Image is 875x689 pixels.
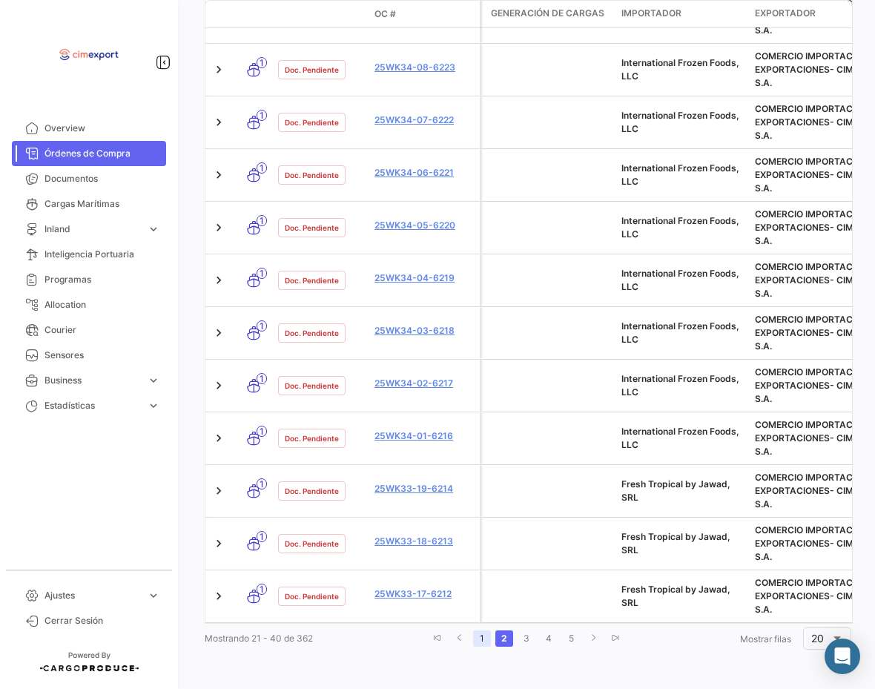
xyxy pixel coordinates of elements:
span: Sensores [44,349,160,362]
span: 1 [257,426,267,437]
span: Doc. Pendiente [285,590,339,602]
span: Doc. Pendiente [285,274,339,286]
a: 25WK33-18-6213 [374,535,474,548]
span: Mostrar filas [740,633,791,645]
datatable-header-cell: Estado Doc. [272,8,369,20]
span: Doc. Pendiente [285,169,339,181]
a: Expand/Collapse Row [211,220,226,235]
span: expand_more [147,399,160,412]
a: go to next page [584,630,602,647]
span: Doc. Pendiente [285,116,339,128]
a: 25WK34-05-6220 [374,219,474,232]
span: Estadísticas [44,399,141,412]
img: logo-cimexport.png [52,18,126,92]
a: Órdenes de Compra [12,141,166,166]
span: Generación de cargas [491,7,604,20]
span: International Frozen Foods, LLC [621,57,739,82]
span: 1 [257,215,267,226]
span: Fresh Tropical by Jawad, SRL [621,531,730,556]
a: 3 [518,630,535,647]
a: Expand/Collapse Row [211,62,226,77]
span: Órdenes de Compra [44,147,160,160]
span: 1 [257,478,267,489]
span: International Frozen Foods, LLC [621,110,739,134]
a: 25WK34-03-6218 [374,324,474,337]
span: 1 [257,268,267,279]
span: Importador [621,7,681,20]
span: Mostrando 21 - 40 de 362 [205,633,313,644]
span: Courier [44,323,160,337]
a: Sensores [12,343,166,368]
datatable-header-cell: OC # [369,1,480,27]
div: Abrir Intercom Messenger [825,639,860,674]
li: page 3 [515,626,538,651]
a: Expand/Collapse Row [211,589,226,604]
span: Ajustes [44,589,141,602]
li: page 2 [493,626,515,651]
datatable-header-cell: Generación de cargas [482,1,615,27]
span: International Frozen Foods, LLC [621,426,739,450]
span: International Frozen Foods, LLC [621,268,739,292]
a: Overview [12,116,166,141]
span: Doc. Pendiente [285,222,339,234]
span: 1 [257,162,267,174]
a: 1 [473,630,491,647]
span: expand_more [147,222,160,236]
span: Allocation [44,298,160,311]
span: International Frozen Foods, LLC [621,320,739,345]
span: Doc. Pendiente [285,538,339,550]
a: Expand/Collapse Row [211,431,226,446]
a: 25WK34-02-6217 [374,377,474,390]
span: Overview [44,122,160,135]
span: Doc. Pendiente [285,485,339,497]
span: Documentos [44,172,160,185]
a: Expand/Collapse Row [211,115,226,130]
li: page 1 [471,626,493,651]
a: go to last page [607,630,624,647]
span: International Frozen Foods, LLC [621,215,739,240]
a: 25WK34-07-6222 [374,113,474,127]
a: 25WK34-01-6216 [374,429,474,443]
a: go to previous page [451,630,469,647]
span: 1 [257,531,267,542]
span: 1 [257,57,267,68]
a: Expand/Collapse Row [211,168,226,182]
span: expand_more [147,374,160,387]
li: page 5 [560,626,582,651]
span: Exportador [755,7,816,20]
span: International Frozen Foods, LLC [621,373,739,398]
span: Cerrar Sesión [44,614,160,627]
a: Expand/Collapse Row [211,326,226,340]
span: Fresh Tropical by Jawad, SRL [621,478,730,503]
span: Cargas Marítimas [44,197,160,211]
a: Expand/Collapse Row [211,273,226,288]
span: Doc. Pendiente [285,64,339,76]
span: Fresh Tropical by Jawad, SRL [621,584,730,608]
a: Expand/Collapse Row [211,378,226,393]
a: Documentos [12,166,166,191]
span: 1 [257,584,267,595]
datatable-header-cell: Modo de Transporte [235,8,272,20]
li: page 4 [538,626,560,651]
span: 1 [257,373,267,384]
a: 25WK34-06-6221 [374,166,474,179]
span: International Frozen Foods, LLC [621,162,739,187]
a: Expand/Collapse Row [211,484,226,498]
span: 20 [811,632,824,645]
span: Doc. Pendiente [285,380,339,392]
a: 4 [540,630,558,647]
a: 5 [562,630,580,647]
span: OC # [374,7,396,21]
a: Courier [12,317,166,343]
a: Expand/Collapse Row [211,536,226,551]
span: Inteligencia Portuaria [44,248,160,261]
a: 25WK33-17-6212 [374,587,474,601]
span: Business [44,374,141,387]
span: Programas [44,273,160,286]
span: 1 [257,320,267,332]
a: Cargas Marítimas [12,191,166,217]
datatable-header-cell: Importador [615,1,749,27]
a: Inteligencia Portuaria [12,242,166,267]
a: go to first page [429,630,446,647]
a: 25WK33-19-6214 [374,482,474,495]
